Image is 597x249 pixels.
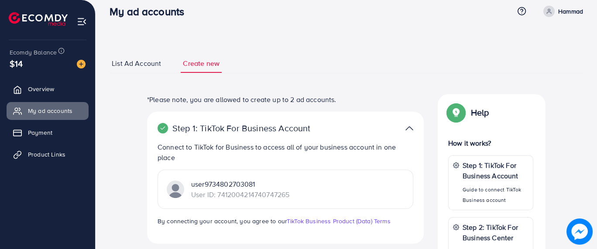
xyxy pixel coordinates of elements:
p: Step 2: TikTok For Business Center [463,222,528,243]
p: Step 1: TikTok For Business Account [463,160,528,181]
span: Product Links [28,150,65,159]
img: image [566,218,593,245]
img: image [77,60,86,68]
span: List Ad Account [112,58,161,68]
p: Help [471,107,489,118]
p: Guide to connect TikTok Business account [463,184,528,205]
h3: My ad accounts [110,5,191,18]
span: Overview [28,85,54,93]
span: My ad accounts [28,106,72,115]
p: Connect to TikTok for Business to access all of your business account in one place [158,142,413,163]
p: How it works? [448,138,533,148]
p: *Please note, you are allowed to create up to 2 ad accounts. [147,94,424,105]
p: Step 1: TikTok For Business Account [158,123,323,133]
p: User ID: 7412004214740747265 [191,189,289,200]
a: Product Links [7,146,89,163]
span: Payment [28,128,52,137]
span: Create new [183,58,220,68]
img: Popup guide [448,105,464,120]
img: TikTok partner [405,122,413,135]
span: $14 [10,57,23,70]
a: My ad accounts [7,102,89,119]
img: logo [9,12,68,26]
span: Ecomdy Balance [10,48,57,57]
img: menu [77,17,87,27]
a: Overview [7,80,89,98]
a: Hammad [540,6,583,17]
a: Payment [7,124,89,141]
p: user9734802703081 [191,179,289,189]
p: By connecting your account, you agree to our [158,216,413,226]
p: Hammad [558,6,583,17]
a: TikTok Business Product (Data) Terms [287,217,391,225]
img: TikTok partner [167,181,184,198]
